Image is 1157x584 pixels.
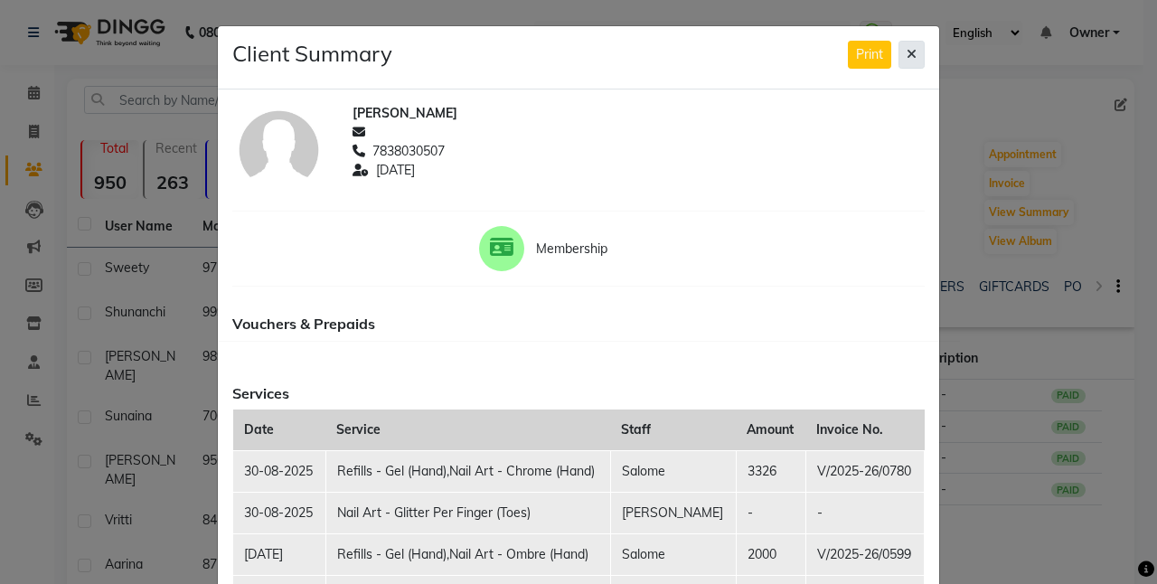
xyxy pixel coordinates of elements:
[325,533,610,575] td: Refills - Gel (Hand),Nail Art - Ombre (Hand)
[233,492,326,533] td: 30-08-2025
[376,161,415,180] span: [DATE]
[233,410,326,451] th: Date
[232,41,392,67] h4: Client Summary
[736,492,805,533] td: -
[848,41,891,69] button: Print
[372,142,445,161] span: 7838030507
[805,492,924,533] td: -
[736,410,805,451] th: Amount
[805,533,924,575] td: V/2025-26/0599
[610,492,736,533] td: [PERSON_NAME]
[233,450,326,492] td: 30-08-2025
[610,450,736,492] td: Salome
[736,533,805,575] td: 2000
[325,410,610,451] th: Service
[353,104,457,123] span: [PERSON_NAME]
[233,533,326,575] td: [DATE]
[805,450,924,492] td: V/2025-26/0780
[232,385,925,402] h6: Services
[736,450,805,492] td: 3326
[325,450,610,492] td: Refills - Gel (Hand),Nail Art - Chrome (Hand)
[536,240,678,259] span: Membership
[232,316,925,333] h6: Vouchers & Prepaids
[610,410,736,451] th: Staff
[325,492,610,533] td: Nail Art - Glitter Per Finger (Toes)
[610,533,736,575] td: Salome
[805,410,924,451] th: Invoice No.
